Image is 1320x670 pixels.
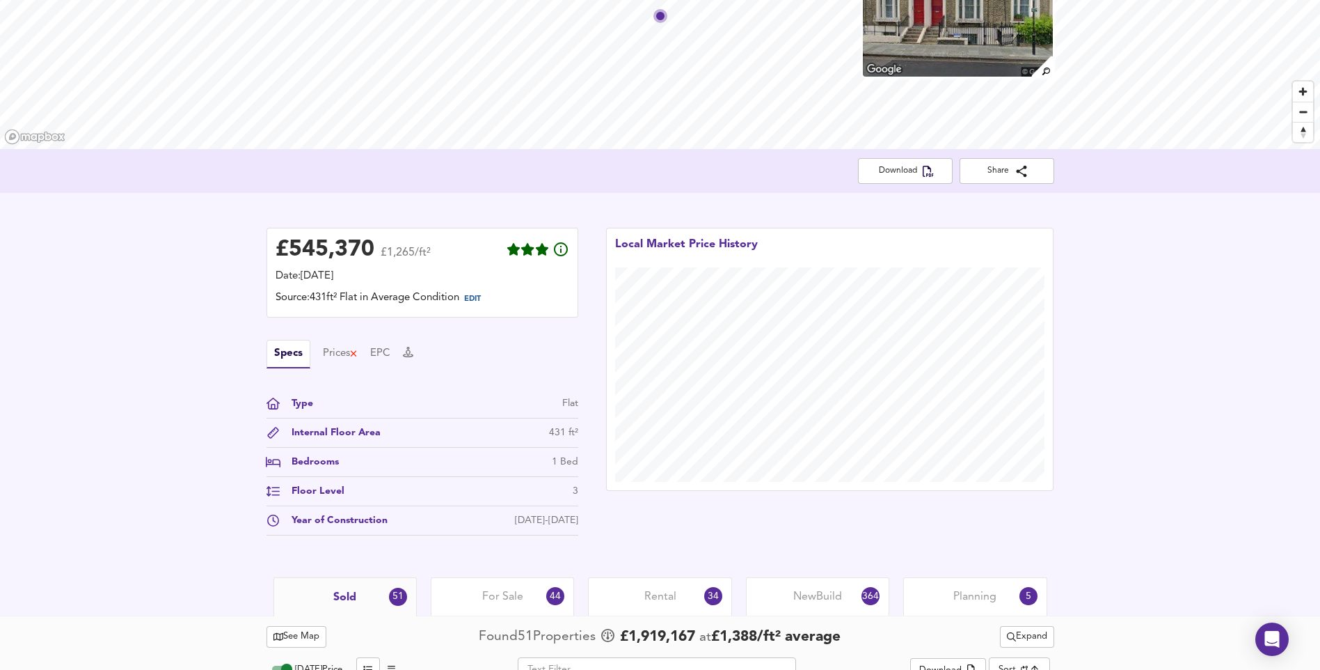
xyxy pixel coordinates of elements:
[552,455,578,469] div: 1 Bed
[861,587,880,605] div: 364
[1007,629,1047,645] span: Expand
[711,630,841,644] span: £ 1,388 / ft² average
[267,340,310,368] button: Specs
[953,589,996,605] span: Planning
[464,295,481,303] span: EDIT
[389,588,407,606] div: 51
[276,269,569,284] div: Date: [DATE]
[1000,626,1054,648] button: Expand
[280,513,388,528] div: Year of Construction
[482,589,523,605] span: For Sale
[793,589,842,605] span: New Build
[1293,122,1313,142] button: Reset bearing to north
[644,589,676,605] span: Rental
[280,455,339,469] div: Bedrooms
[971,164,1043,178] span: Share
[960,158,1054,184] button: Share
[479,628,599,646] div: Found 51 Propert ies
[280,426,381,440] div: Internal Floor Area
[699,631,711,644] span: at
[276,290,569,309] div: Source: 431ft² Flat in Average Condition
[1019,587,1037,605] div: 5
[1255,623,1289,656] div: Open Intercom Messenger
[267,626,327,648] button: See Map
[1030,54,1054,79] img: search
[280,396,313,411] div: Type
[549,426,578,440] div: 431 ft²
[1000,626,1054,648] div: split button
[562,396,578,411] div: Flat
[381,247,431,267] span: £1,265/ft²
[1293,102,1313,122] button: Zoom out
[370,346,390,361] button: EPC
[858,158,953,184] button: Download
[546,587,564,605] div: 44
[273,629,320,645] span: See Map
[573,484,578,499] div: 3
[280,484,344,499] div: Floor Level
[620,627,695,648] span: £ 1,919,167
[704,587,722,605] div: 34
[276,240,374,260] div: £ 545,370
[615,237,758,267] div: Local Market Price History
[1293,81,1313,102] button: Zoom in
[869,164,941,178] span: Download
[333,590,356,605] span: Sold
[515,513,578,528] div: [DATE]-[DATE]
[1293,123,1313,142] span: Reset bearing to north
[323,346,358,361] button: Prices
[4,129,65,145] a: Mapbox homepage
